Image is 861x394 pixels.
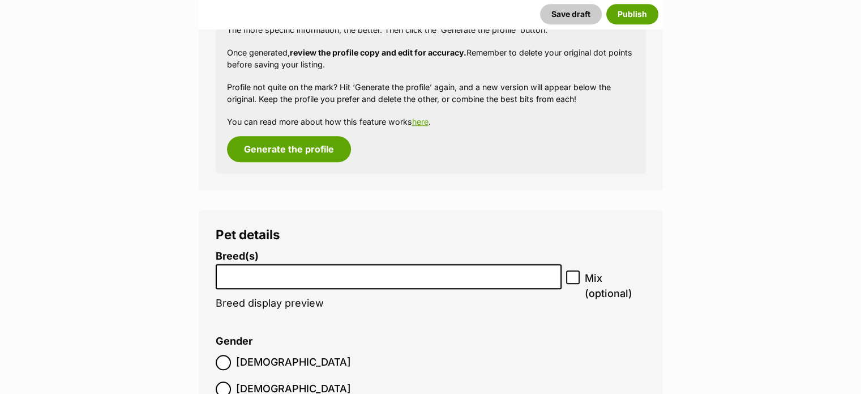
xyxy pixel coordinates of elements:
[216,336,252,348] label: Gender
[227,81,635,105] p: Profile not quite on the mark? Hit ‘Generate the profile’ again, and a new version will appear be...
[216,251,562,321] li: Breed display preview
[540,4,602,24] button: Save draft
[227,136,351,162] button: Generate the profile
[216,251,562,262] label: Breed(s)
[236,355,351,370] span: [DEMOGRAPHIC_DATA]
[216,227,280,242] span: Pet details
[412,117,429,126] a: here
[227,116,635,128] p: You can read more about how this feature works .
[585,270,645,301] span: Mix (optional)
[290,48,466,57] strong: review the profile copy and edit for accuracy.
[227,24,635,36] p: The more specific information, the better. Then click the ‘Generate the profile’ button.
[227,46,635,71] p: Once generated, Remember to delete your original dot points before saving your listing.
[606,4,658,24] button: Publish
